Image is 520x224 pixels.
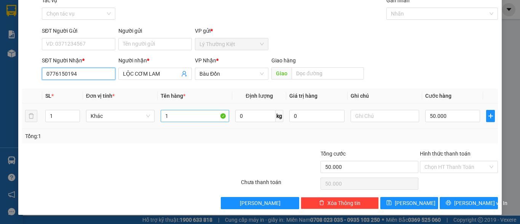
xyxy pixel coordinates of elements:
span: [PERSON_NAME] và In [454,199,507,207]
input: 0 [289,110,344,122]
span: VP Nhận [195,57,216,64]
button: deleteXóa Thông tin [301,197,379,209]
span: user-add [181,71,187,77]
span: kg [276,110,283,122]
div: Người nhận [118,56,192,65]
div: SĐT Người Nhận [42,56,115,65]
label: Hình thức thanh toán [420,151,471,157]
button: save[PERSON_NAME] [380,197,439,209]
span: Bàu Đồn [199,68,264,79]
input: VD: Bàn, Ghế [161,110,229,122]
span: Giá trị hàng [289,93,317,99]
span: Xóa Thông tin [327,199,360,207]
span: Cước hàng [425,93,451,99]
input: Ghi Chú [351,110,419,122]
div: VP gửi [195,27,268,35]
span: SL [45,93,51,99]
button: delete [25,110,37,122]
span: Lý Thường Kiệt [199,38,264,50]
span: [PERSON_NAME] [395,199,435,207]
button: printer[PERSON_NAME] và In [440,197,498,209]
span: Đơn vị tính [86,93,115,99]
th: Ghi chú [348,89,422,103]
div: SĐT Người Gửi [42,27,115,35]
span: printer [446,200,451,206]
div: Người gửi [118,27,192,35]
span: Tên hàng [161,93,185,99]
div: Chưa thanh toán [240,178,320,191]
span: [PERSON_NAME] [240,199,281,207]
span: Khác [91,110,150,122]
span: Giao hàng [271,57,296,64]
input: Dọc đường [292,67,364,79]
span: plus [487,113,494,119]
span: save [386,200,392,206]
span: delete [319,200,324,206]
span: Giao [271,67,292,79]
span: Định lượng [246,93,273,99]
button: [PERSON_NAME] [221,197,299,209]
span: Tổng cước [321,151,346,157]
button: plus [486,110,495,122]
div: Tổng: 1 [25,132,201,140]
